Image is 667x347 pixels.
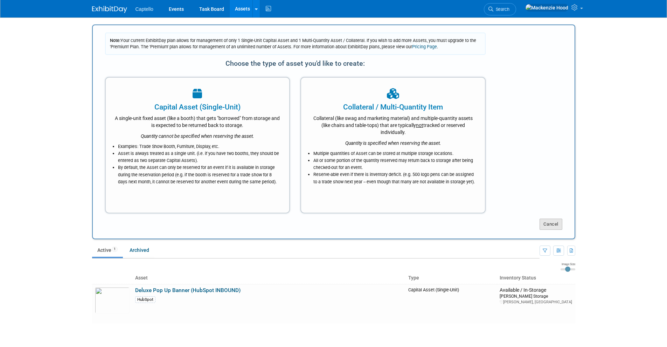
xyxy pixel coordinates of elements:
a: Deluxe Pop Up Banner (HubSpot INBOUND) [135,287,241,293]
li: All or some portion of the quantity reserved may return back to storage after being checked-out f... [313,157,476,171]
img: Mackenzie Hood [525,4,569,12]
li: By default, the Asset can only be reserved for an event if it is available in storage during the ... [118,164,281,185]
span: not [416,122,423,128]
i: Quantity is specified when reserving the asset. [345,140,441,146]
div: Image Size [561,262,575,266]
li: Examples: Trade Show Booth, Furniture, Display, etc. [118,143,281,150]
li: Asset is always treated as a single unit. (i.e. if you have two booths, they should be entered as... [118,150,281,164]
button: Cancel [540,219,562,230]
span: 1 [112,247,118,252]
a: Archived [124,243,154,257]
li: Reserve-able even if there is inventory deficit. (e.g. 500 logo pens can be assigned to a trade s... [313,171,476,185]
span: Search [493,7,509,12]
span: Captello [136,6,153,12]
a: Active1 [92,243,123,257]
div: Choose the type of asset you'd like to create: [105,57,486,70]
div: Capital Asset (Single-Unit) [114,102,281,112]
div: A single-unit fixed asset (like a booth) that gets "borrowed" from storage and is expected to be ... [114,112,281,129]
td: Capital Asset (Single-Unit) [405,284,497,324]
img: ExhibitDay [92,6,127,13]
a: Pricing Page [412,44,437,49]
th: Type [405,272,497,284]
div: Collateral / Multi-Quantity Item [310,102,476,112]
div: Collateral (like swag and marketing material) and multiple-quantity assets (like chairs and table... [310,112,476,136]
i: Quantity cannot be specified when reserving the asset. [141,133,254,139]
li: Multiple quantities of Asset can be stored at multiple storage locations. [313,150,476,157]
span: Note: [110,38,120,43]
a: Search [484,3,516,15]
div: [PERSON_NAME] Storage [500,293,572,299]
div: HubSpot [135,296,155,303]
div: Available / In-Storage [500,287,572,293]
span: Your current ExhibitDay plan allows for management of only 1 Single-Unit Capital Asset and 1 Mult... [110,38,476,49]
div: [PERSON_NAME], [GEOGRAPHIC_DATA] [500,299,572,305]
th: Asset [132,272,405,284]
